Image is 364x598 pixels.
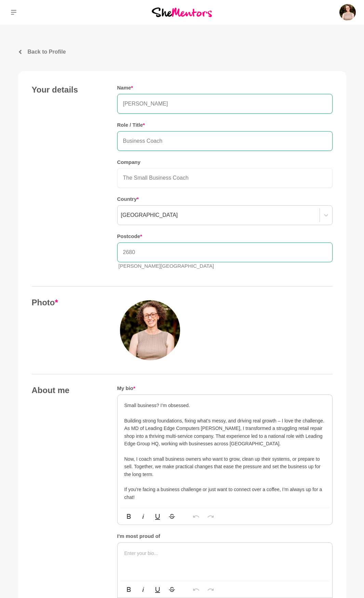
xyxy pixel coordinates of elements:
h5: Role / Title [117,122,333,128]
button: Redo (Ctrl+Shift+Z) [204,510,217,523]
button: Strikethrough (Ctrl+S) [165,510,178,523]
input: Role / Title [117,131,333,151]
button: Redo (Ctrl+Shift+Z) [204,583,217,596]
button: Italic (Ctrl+I) [137,510,150,523]
button: Underline (Ctrl+U) [151,510,164,523]
p: [PERSON_NAME][GEOGRAPHIC_DATA] [119,262,333,270]
input: Company [117,168,333,188]
h5: Postcode [117,233,333,240]
h5: Country [117,196,333,203]
input: Postcode [117,242,333,262]
h5: My bio [117,385,333,392]
button: Undo (Ctrl+Z) [190,583,203,596]
h4: Your details [32,85,104,95]
a: Back to Profile [18,48,346,56]
button: Bold (Ctrl+B) [122,583,135,596]
img: She Mentors Logo [152,8,212,17]
h5: I'm most proud of [117,533,333,540]
button: Strikethrough (Ctrl+S) [165,583,178,596]
p: Building strong foundations, fixing what’s messy, and driving real growth – I love the challenge. [124,417,325,425]
p: Back to Profile [28,48,66,56]
h4: Photo [32,297,104,308]
div: [GEOGRAPHIC_DATA] [121,211,178,219]
p: Now, I coach small business owners who want to grow, clean up their systems, or prepare to sell. ... [124,455,325,478]
button: Underline (Ctrl+U) [151,583,164,596]
button: Italic (Ctrl+I) [137,583,150,596]
button: Bold (Ctrl+B) [122,510,135,523]
h5: Company [117,159,333,166]
button: Undo (Ctrl+Z) [190,510,203,523]
h5: Name [117,85,333,91]
h4: About me [32,385,104,395]
img: Tegan Summers [339,4,356,20]
p: As MD of Leading Edge Computers [PERSON_NAME], I transformed a struggling retail repair shop into... [124,425,325,447]
input: Name [117,94,333,114]
p: Small business? I’m obsessed. [124,402,325,409]
p: If you’re facing a business challenge or just want to connect over a coffee, I’m always up for a ... [124,486,325,501]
